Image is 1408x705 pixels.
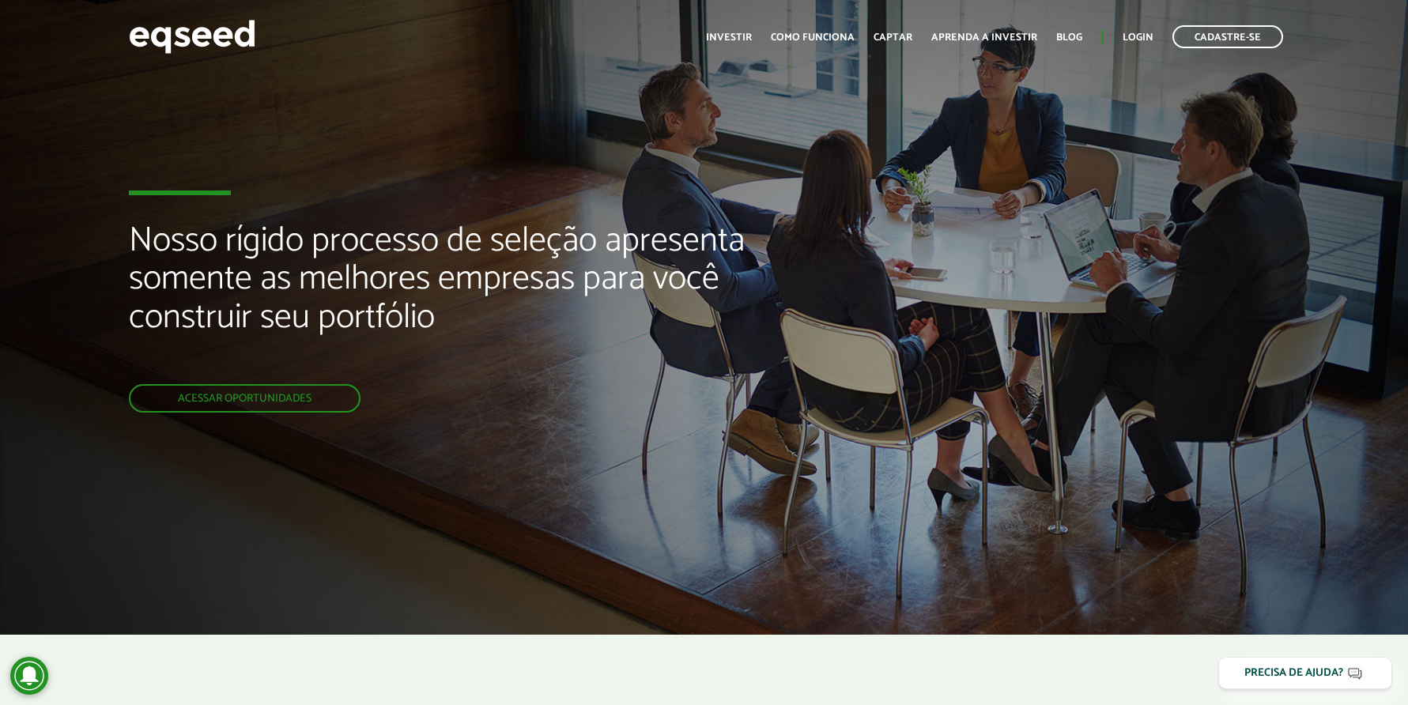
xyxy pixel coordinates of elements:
a: Acessar oportunidades [129,384,360,413]
a: Login [1123,32,1153,43]
img: EqSeed [129,16,255,58]
a: Investir [706,32,752,43]
a: Blog [1056,32,1082,43]
a: Como funciona [771,32,855,43]
a: Cadastre-se [1172,25,1283,48]
h2: Nosso rígido processo de seleção apresenta somente as melhores empresas para você construir seu p... [129,222,810,384]
a: Aprenda a investir [931,32,1037,43]
a: Captar [874,32,912,43]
